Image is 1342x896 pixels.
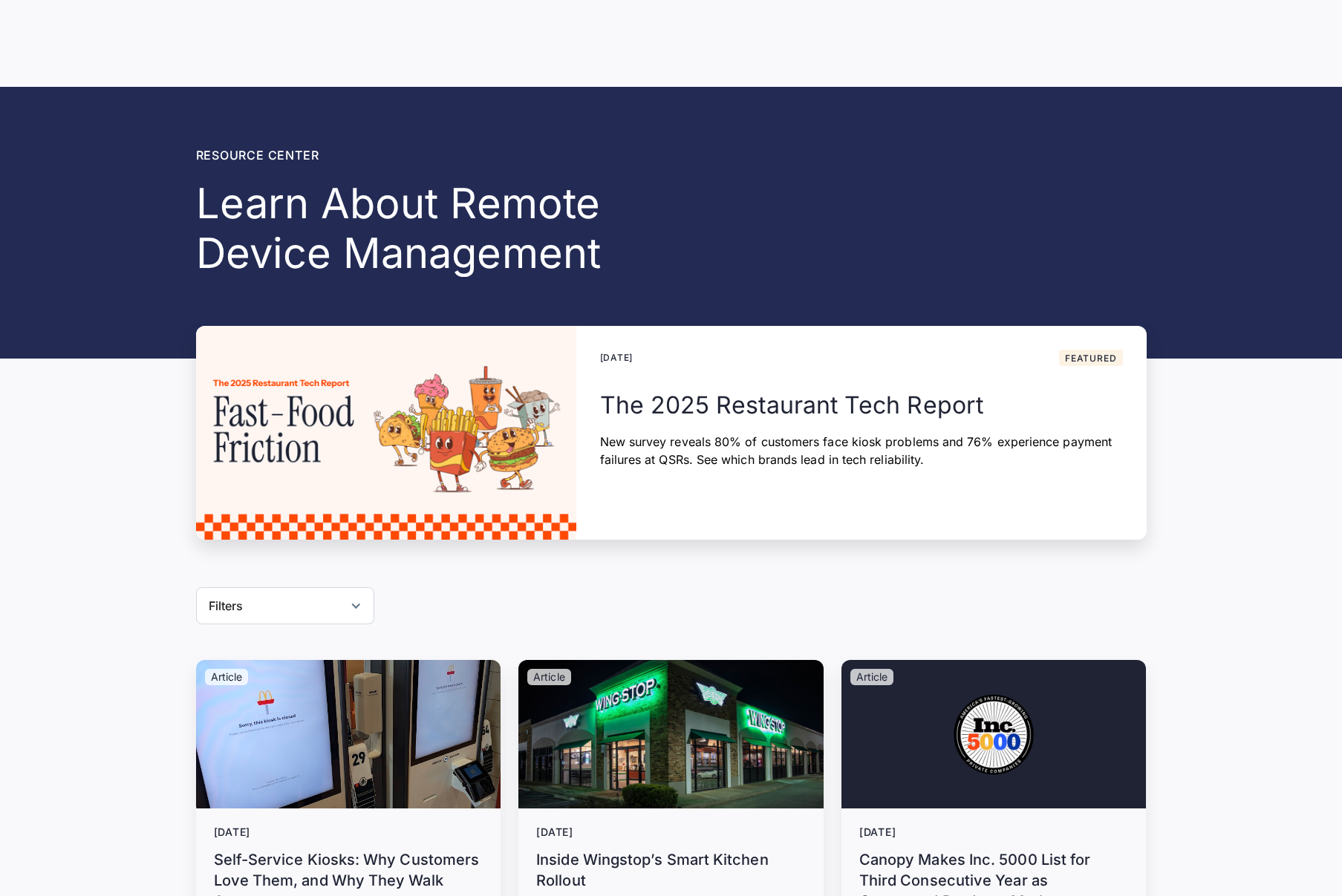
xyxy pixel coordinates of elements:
div: Featured [1065,354,1116,363]
h1: Learn About Remote Device Management [196,179,743,278]
h2: The 2025 Restaurant Tech Report [600,390,1123,421]
div: [DATE] [859,826,1129,839]
a: [DATE]FeaturedThe 2025 Restaurant Tech ReportNew survey reveals 80% of customers face kiosk probl... [196,326,1147,540]
p: Article [533,672,565,682]
div: [DATE] [214,826,483,839]
div: [DATE] [600,351,633,364]
p: Article [856,672,888,682]
div: Resource center [196,146,743,164]
h3: Inside Wingstop’s Smart Kitchen Rollout [536,849,806,891]
form: Reset [196,587,374,624]
p: Article [211,672,243,682]
div: [DATE] [536,826,806,839]
div: Filters [196,587,374,624]
p: New survey reveals 80% of customers face kiosk problems and 76% experience payment failures at QS... [600,433,1123,468]
div: Filters [209,597,244,615]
